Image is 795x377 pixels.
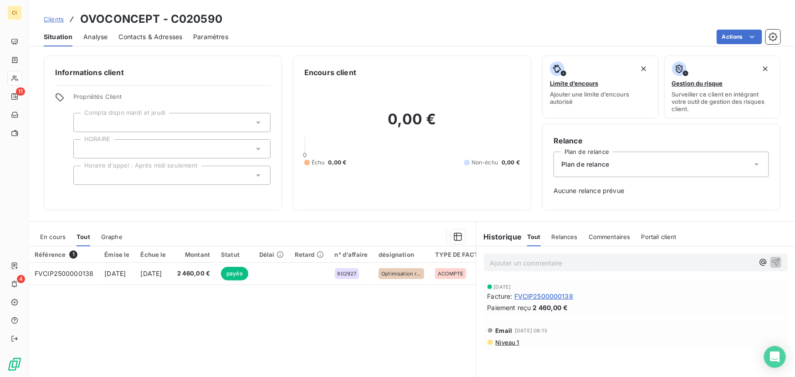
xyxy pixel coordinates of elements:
span: Analyse [83,32,108,41]
h6: Encours client [304,67,356,78]
span: 1 [69,250,77,259]
span: Clients [44,15,64,23]
a: Clients [44,15,64,24]
span: Tout [527,233,541,240]
span: 2 460,00 € [177,269,210,278]
span: 4 [17,275,25,283]
img: Logo LeanPay [7,357,22,372]
button: Limite d’encoursAjouter une limite d’encours autorisé [542,56,659,118]
span: 0,00 € [502,158,520,167]
div: Délai [259,251,284,258]
span: 0 [303,151,307,158]
span: 802927 [338,271,357,276]
span: Gestion du risque [672,80,723,87]
h6: Informations client [55,67,271,78]
button: Actions [717,30,762,44]
span: 11 [16,87,25,96]
span: Graphe [101,233,123,240]
span: Facture : [487,291,513,301]
div: Émise le [104,251,129,258]
input: Ajouter une valeur [81,118,88,127]
span: Optimisation robot Le Gal [381,271,421,276]
span: Paiement reçu [487,303,531,312]
span: ACOMPTE [438,271,463,276]
div: n° d'affaire [335,251,368,258]
span: 0,00 € [328,158,347,167]
span: 2 460,00 € [533,303,568,312]
div: Retard [295,251,324,258]
span: Plan de relance [561,160,609,169]
h3: OVOCONCEPT - C020590 [80,11,222,27]
span: payée [221,267,248,280]
span: Portail client [641,233,677,240]
span: Surveiller ce client en intégrant votre outil de gestion des risques client. [672,91,773,112]
div: Référence [35,250,93,259]
span: Situation [44,32,72,41]
span: [DATE] [140,270,162,277]
span: [DATE] 08:13 [515,328,547,333]
input: Ajouter une valeur [81,145,88,153]
span: FVCIP2500000138 [35,270,93,277]
button: Gestion du risqueSurveiller ce client en intégrant votre outil de gestion des risques client. [664,56,781,118]
span: [DATE] [494,284,511,290]
span: En cours [40,233,66,240]
div: TYPE DE FACTURE [435,251,502,258]
span: [DATE] [104,270,126,277]
span: Email [496,327,513,334]
div: CI [7,5,22,20]
span: FVCIP2500000138 [514,291,573,301]
h2: 0,00 € [304,110,520,138]
span: Paramètres [193,32,228,41]
div: désignation [379,251,424,258]
span: Échu [312,158,325,167]
h6: Historique [477,231,522,242]
span: Limite d’encours [550,80,598,87]
div: Échue le [140,251,166,258]
div: Montant [177,251,210,258]
h6: Relance [554,135,769,146]
span: Relances [552,233,578,240]
span: Niveau 1 [495,339,519,346]
span: Non-échu [472,158,498,167]
div: Open Intercom Messenger [764,346,786,368]
span: Contacts & Adresses [118,32,182,41]
span: Commentaires [589,233,631,240]
span: Propriétés Client [73,93,271,106]
div: Statut [221,251,248,258]
span: Ajouter une limite d’encours autorisé [550,91,651,105]
input: Ajouter une valeur [81,171,88,179]
span: Aucune relance prévue [554,186,769,195]
span: Tout [77,233,90,240]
